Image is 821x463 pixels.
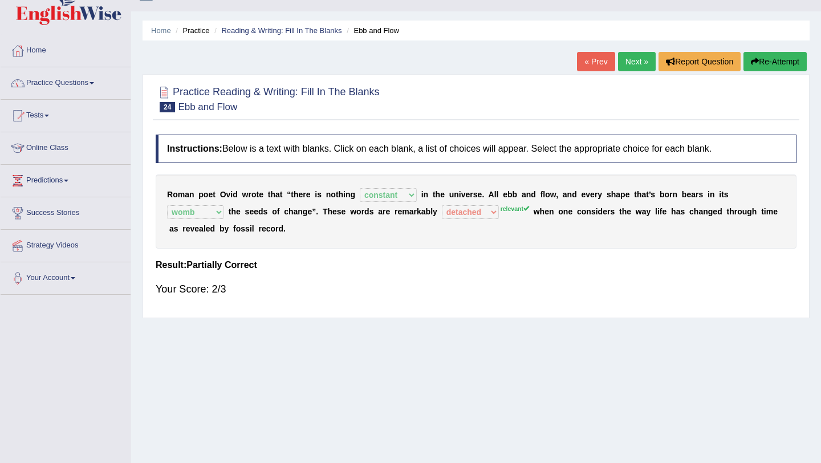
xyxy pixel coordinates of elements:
b: d [364,207,369,216]
b: g [351,190,356,199]
b: e [582,190,586,199]
sup: relevant [501,205,529,212]
b: e [544,207,549,216]
b: m [402,207,409,216]
b: v [586,190,590,199]
b: h [288,207,294,216]
b: o [251,190,257,199]
b: l [497,190,499,199]
b: r [607,207,610,216]
b: t [619,207,622,216]
b: o [331,190,336,199]
b: . [316,207,318,216]
a: Online Class [1,132,131,161]
b: t [433,190,436,199]
b: s [610,207,615,216]
a: Home [1,35,131,63]
b: Instructions: [167,144,222,153]
b: y [433,207,437,216]
b: o [204,190,209,199]
b: r [258,224,261,233]
button: Report Question [659,52,741,71]
a: Reading & Writing: Fill In The Blanks [221,26,342,35]
b: b [507,190,513,199]
b: a [294,207,298,216]
b: a [642,207,647,216]
b: o [272,207,277,216]
b: h [694,207,699,216]
b: i [230,190,233,199]
b: v [461,190,466,199]
a: Predictions [1,165,131,193]
b: h [294,190,299,199]
b: y [598,190,602,199]
b: s [651,190,655,199]
b: s [698,190,703,199]
b: n [710,190,715,199]
b: t [634,190,637,199]
b: n [189,190,194,199]
b: e [503,190,507,199]
b: t [721,190,724,199]
b: l [430,207,433,216]
b: o [558,207,563,216]
b: c [689,207,694,216]
b: e [194,224,199,233]
a: Success Stories [1,197,131,226]
b: c [284,207,288,216]
b: s [724,190,729,199]
b: o [545,190,550,199]
b: , [556,190,558,199]
b: f [277,207,280,216]
b: s [591,207,596,216]
b: r [383,207,385,216]
b: i [459,190,461,199]
b: “ [287,190,291,199]
b: m [178,190,185,199]
a: Tests [1,100,131,128]
b: r [669,190,672,199]
b: l [252,224,254,233]
b: a [698,207,703,216]
b: w [550,190,556,199]
b: b [513,190,518,199]
b: o [236,224,241,233]
b: n [298,207,303,216]
b: e [298,190,303,199]
button: Re-Attempt [743,52,807,71]
h4: Result: [156,260,796,270]
b: n [326,190,331,199]
b: t [726,207,729,216]
b: i [343,190,346,199]
b: i [596,207,598,216]
b: u [449,190,454,199]
b: a [563,190,567,199]
b: t [646,190,649,199]
b: t [229,207,231,216]
b: h [729,207,734,216]
b: c [577,207,582,216]
b: w [636,207,642,216]
h4: Below is a text with blanks. Click on each blank, a list of choices will appear. Select the appro... [156,135,796,163]
b: e [686,190,691,199]
span: 24 [160,102,175,112]
small: Ebb and Flow [178,101,237,112]
b: i [708,190,710,199]
b: e [440,190,445,199]
b: k [417,207,421,216]
b: e [478,190,482,199]
b: o [664,190,669,199]
b: n [424,190,429,199]
b: b [426,207,431,216]
b: . [283,224,286,233]
b: a [522,190,526,199]
b: e [663,207,667,216]
b: l [494,190,497,199]
a: Strategy Videos [1,230,131,258]
b: e [398,207,403,216]
b: e [773,207,778,216]
b: i [250,224,252,233]
b: s [473,190,478,199]
b: b [682,190,687,199]
b: s [337,207,342,216]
